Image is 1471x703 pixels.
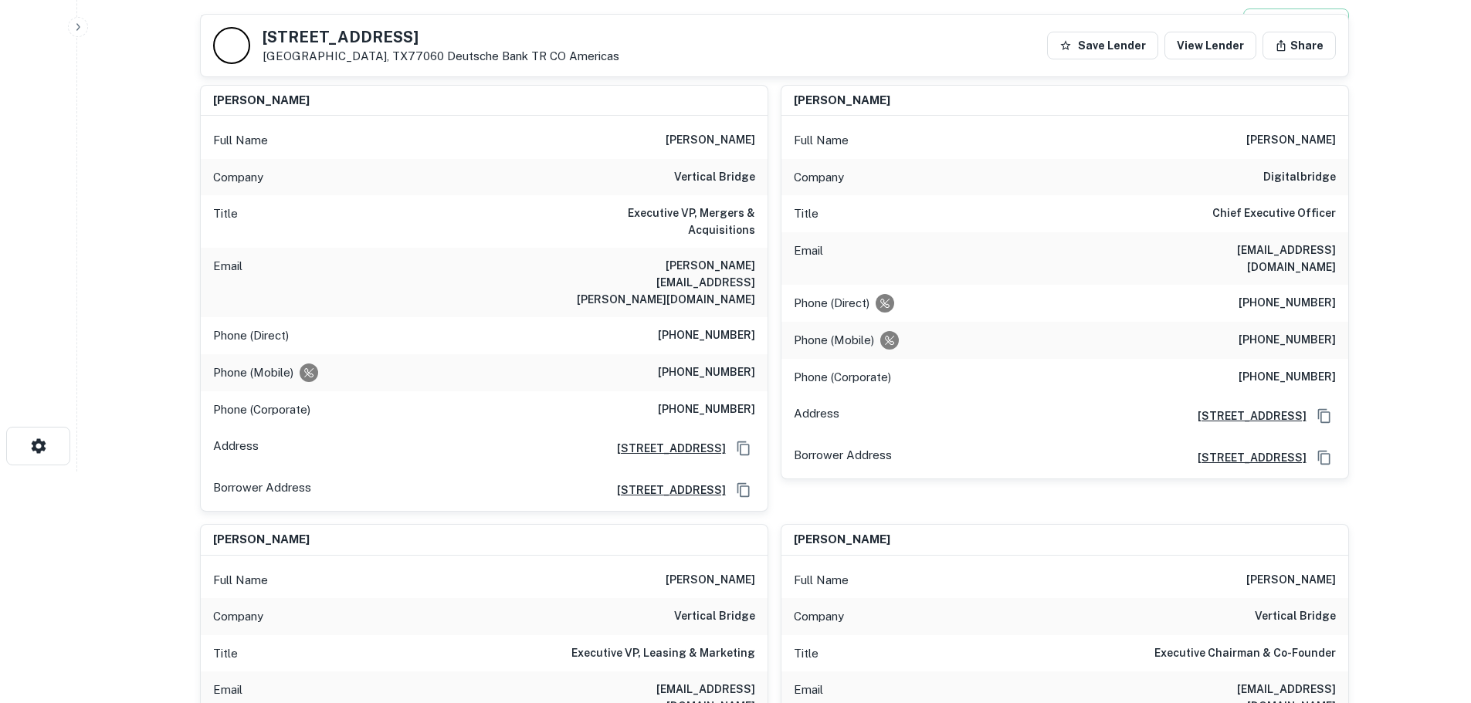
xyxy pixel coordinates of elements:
p: Borrower Address [794,446,892,469]
p: Title [213,204,238,238]
p: Phone (Corporate) [794,368,891,387]
p: Email [213,257,242,308]
a: [STREET_ADDRESS] [1185,449,1307,466]
h5: [STREET_ADDRESS] [263,29,619,45]
div: Requests to not be contacted at this number [880,331,899,350]
p: Phone (Corporate) [213,401,310,419]
h6: [PERSON_NAME] [1246,131,1336,150]
div: Requests to not be contacted at this number [300,363,318,382]
p: Full Name [794,131,849,150]
h4: Buyer Details [200,8,320,36]
p: Phone (Direct) [794,294,869,313]
p: Title [213,644,238,663]
button: Save Lender [1047,32,1158,59]
p: Title [794,644,819,663]
h6: [PHONE_NUMBER] [1239,368,1336,387]
p: Full Name [213,131,268,150]
p: Full Name [794,571,849,590]
button: Copy Address [732,437,755,460]
h6: Executive Chairman & Co-Founder [1154,644,1336,663]
h6: [PHONE_NUMBER] [658,326,755,345]
h6: [PERSON_NAME] [794,531,890,549]
h6: [PERSON_NAME] [213,531,310,549]
p: Phone (Mobile) [213,363,293,382]
h6: [PHONE_NUMBER] [658,363,755,382]
a: [STREET_ADDRESS] [605,440,726,457]
iframe: Chat Widget [1394,580,1471,654]
p: Phone (Mobile) [794,331,874,350]
button: Copy Address [732,478,755,502]
p: Company [213,168,263,187]
a: [STREET_ADDRESS] [605,482,726,499]
p: Title [794,204,819,223]
a: Deutsche Bank TR CO Americas [447,49,619,63]
p: Company [794,607,844,626]
h6: digitalbridge [1263,168,1336,187]
h6: vertical bridge [1255,607,1336,626]
a: [STREET_ADDRESS] [1185,407,1307,424]
h6: [PERSON_NAME] [213,92,310,110]
h6: [PERSON_NAME] [1246,571,1336,590]
p: [GEOGRAPHIC_DATA], TX77060 [263,49,619,63]
div: Requests to not be contacted at this number [876,294,894,313]
h6: Executive VP, Leasing & Marketing [571,644,755,663]
h6: Executive VP, Mergers & Acquisitions [570,204,755,238]
h6: [PERSON_NAME] [666,571,755,590]
p: Full Name [213,571,268,590]
h6: vertical bridge [674,607,755,626]
h6: [PHONE_NUMBER] [1239,294,1336,313]
h6: [PERSON_NAME][EMAIL_ADDRESS][PERSON_NAME][DOMAIN_NAME] [570,257,755,308]
h6: [PERSON_NAME] [794,92,890,110]
a: View Lender [1164,32,1256,59]
h6: [PHONE_NUMBER] [658,401,755,419]
h6: vertical bridge [674,168,755,187]
button: Copy Address [1313,404,1336,428]
button: Copy Address [1313,446,1336,469]
p: Phone (Direct) [213,326,289,345]
p: Company [794,168,844,187]
p: Borrower Address [213,478,311,502]
h6: [EMAIL_ADDRESS][DOMAIN_NAME] [1151,242,1336,275]
p: Company [213,607,263,626]
h6: [PHONE_NUMBER] [1239,331,1336,350]
button: Share [1263,32,1336,59]
button: Export CSV [1243,8,1349,36]
h6: [PERSON_NAME] [666,131,755,150]
p: Address [794,404,839,428]
p: Address [213,437,259,460]
h6: Chief Executive Officer [1212,204,1336,223]
p: Email [794,242,823,275]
